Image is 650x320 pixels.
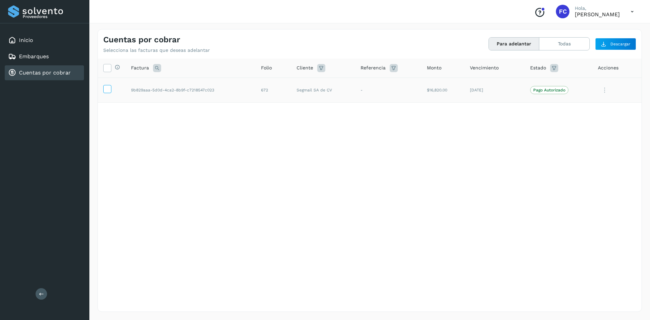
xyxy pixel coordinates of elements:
[103,35,180,45] h4: Cuentas por cobrar
[610,41,630,47] span: Descargar
[256,78,291,103] td: 672
[598,64,619,71] span: Acciones
[5,49,84,64] div: Embarques
[595,38,636,50] button: Descargar
[19,37,33,43] a: Inicio
[361,64,386,71] span: Referencia
[131,64,149,71] span: Factura
[575,5,620,11] p: Hola,
[533,88,565,92] p: Pago Autorizado
[19,69,71,76] a: Cuentas por cobrar
[5,33,84,48] div: Inicio
[291,78,355,103] td: Segmail SA de CV
[23,14,81,19] p: Proveedores
[103,47,210,53] p: Selecciona las facturas que deseas adelantar
[427,64,441,71] span: Monto
[470,64,499,71] span: Vencimiento
[489,38,539,50] button: Para adelantar
[464,78,525,103] td: [DATE]
[5,65,84,80] div: Cuentas por cobrar
[575,11,620,18] p: FERNANDO CASTRO AGUILAR
[19,53,49,60] a: Embarques
[261,64,272,71] span: Folio
[355,78,421,103] td: -
[297,64,313,71] span: Cliente
[530,64,546,71] span: Estado
[539,38,589,50] button: Todas
[126,78,256,103] td: 9b829aaa-5d0d-4ca2-8b9f-c7218547c023
[421,78,464,103] td: $16,820.00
